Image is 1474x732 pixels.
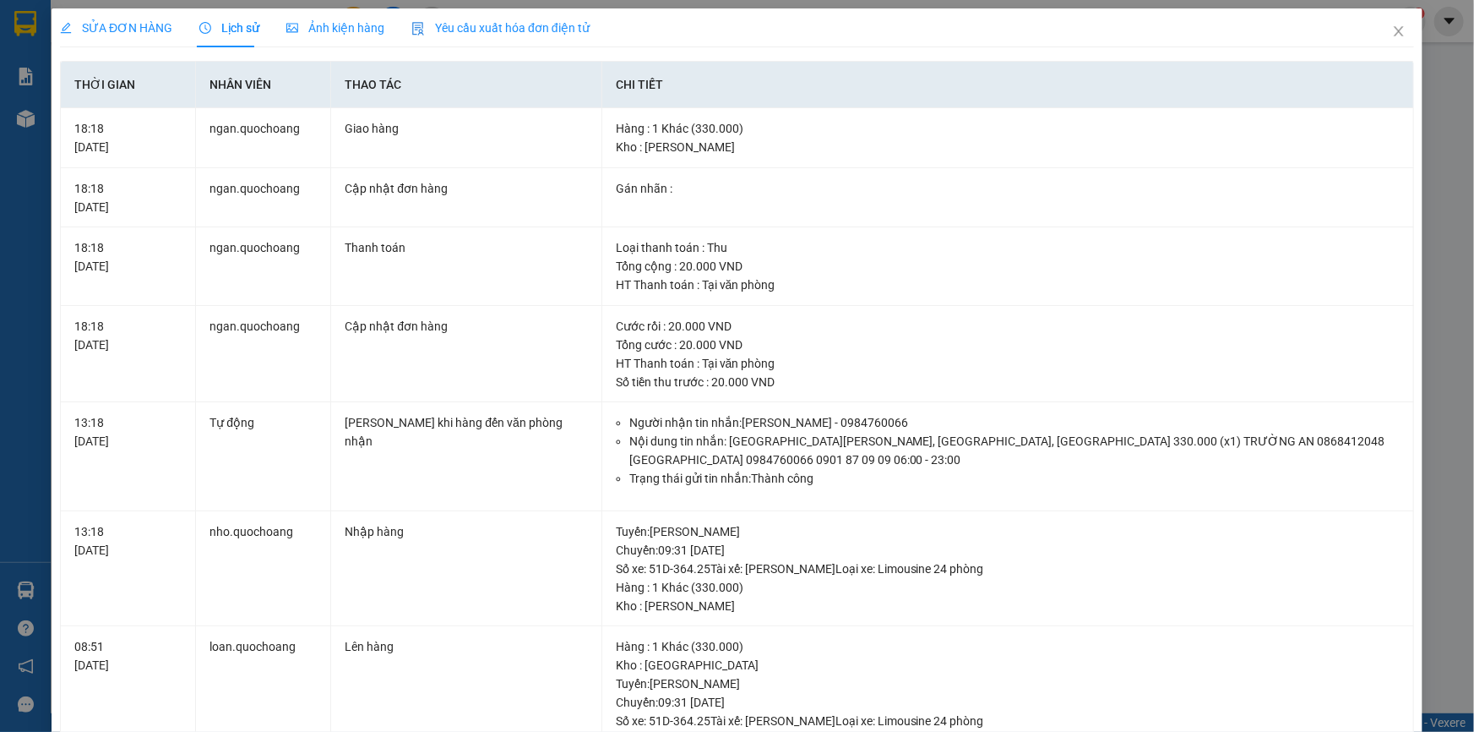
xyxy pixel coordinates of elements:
[616,637,1400,656] div: Hàng : 1 Khác (330.000)
[199,21,259,35] span: Lịch sử
[629,413,1400,432] li: Người nhận tin nhắn: [PERSON_NAME] - 0984760066
[74,413,182,451] div: 13:18 [DATE]
[616,238,1400,257] div: Loại thanh toán : Thu
[411,21,590,35] span: Yêu cầu xuất hóa đơn điện tử
[331,62,601,108] th: Thao tác
[196,511,331,627] td: nho.quochoang
[1375,8,1422,56] button: Close
[411,22,425,36] img: icon
[345,637,587,656] div: Lên hàng
[616,257,1400,276] div: Tổng cộng : 20.000 VND
[196,402,331,511] td: Tự động
[616,119,1400,138] div: Hàng : 1 Khác (330.000)
[74,179,182,216] div: 18:18 [DATE]
[74,522,182,560] div: 13:18 [DATE]
[616,138,1400,156] div: Kho : [PERSON_NAME]
[286,22,298,34] span: picture
[74,317,182,354] div: 18:18 [DATE]
[345,238,587,257] div: Thanh toán
[616,373,1400,391] div: Số tiền thu trước : 20.000 VND
[60,21,172,35] span: SỬA ĐƠN HÀNG
[616,336,1400,354] div: Tổng cước : 20.000 VND
[616,276,1400,294] div: HT Thanh toán : Tại văn phòng
[616,675,1400,730] div: Tuyến : [PERSON_NAME] Chuyến: 09:31 [DATE] Số xe: 51D-364.25 Tài xế: [PERSON_NAME] Loại xe: Limou...
[1392,25,1406,38] span: close
[345,413,587,451] div: [PERSON_NAME] khi hàng đến văn phòng nhận
[61,62,196,108] th: Thời gian
[616,317,1400,336] div: Cước rồi : 20.000 VND
[74,119,182,156] div: 18:18 [DATE]
[286,21,384,35] span: Ảnh kiện hàng
[629,469,1400,488] li: Trạng thái gửi tin nhắn: Thành công
[196,168,331,228] td: ngan.quochoang
[345,317,587,336] div: Cập nhật đơn hàng
[602,62,1414,108] th: Chi tiết
[345,522,587,541] div: Nhập hàng
[345,179,587,198] div: Cập nhật đơn hàng
[196,306,331,403] td: ngan.quochoang
[345,119,587,138] div: Giao hàng
[196,62,331,108] th: Nhân viên
[196,108,331,168] td: ngan.quochoang
[616,179,1400,198] div: Gán nhãn :
[629,432,1400,469] li: Nội dung tin nhắn: [GEOGRAPHIC_DATA][PERSON_NAME], [GEOGRAPHIC_DATA], [GEOGRAPHIC_DATA] 330.000 (...
[199,22,211,34] span: clock-circle
[616,597,1400,615] div: Kho : [PERSON_NAME]
[616,522,1400,578] div: Tuyến : [PERSON_NAME] Chuyến: 09:31 [DATE] Số xe: 51D-364.25 Tài xế: [PERSON_NAME] Loại xe: Limou...
[60,22,72,34] span: edit
[196,227,331,306] td: ngan.quochoang
[74,238,182,276] div: 18:18 [DATE]
[616,354,1400,373] div: HT Thanh toán : Tại văn phòng
[616,656,1400,675] div: Kho : [GEOGRAPHIC_DATA]
[74,637,182,675] div: 08:51 [DATE]
[616,578,1400,597] div: Hàng : 1 Khác (330.000)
